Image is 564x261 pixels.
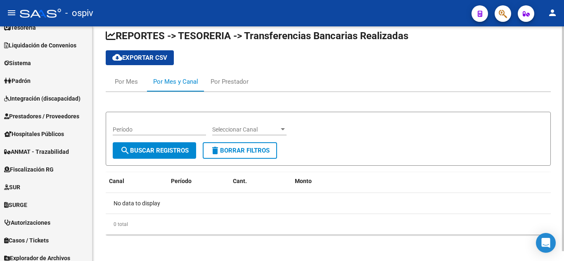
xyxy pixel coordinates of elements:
span: REPORTES -> TESORERIA -> Transferencias Bancarias Realizadas [106,30,408,42]
span: Monto [295,178,312,184]
mat-icon: menu [7,8,17,18]
div: No data to display [106,193,551,214]
div: Open Intercom Messenger [536,233,556,253]
div: Por Mes y Canal [153,77,198,86]
mat-icon: search [120,146,130,155]
span: ANMAT - Trazabilidad [4,147,69,156]
span: Casos / Tickets [4,236,49,245]
span: Seleccionar Canal [212,126,279,133]
span: Liquidación de Convenios [4,41,76,50]
mat-icon: cloud_download [112,52,122,62]
datatable-header-cell: Cant. [230,172,291,190]
button: Buscar Registros [113,142,196,159]
div: Por Prestador [211,77,249,86]
button: Borrar Filtros [203,142,277,159]
span: Borrar Filtros [210,147,270,154]
span: - ospiv [65,4,93,22]
datatable-header-cell: Período [168,172,230,190]
div: Por Mes [115,77,138,86]
span: Período [171,178,192,184]
div: 0 total [106,214,551,235]
button: Exportar CSV [106,50,174,65]
span: Exportar CSV [112,54,167,61]
datatable-header-cell: Monto [291,172,551,190]
span: Cant. [233,178,247,184]
span: Autorizaciones [4,218,50,227]
span: Tesorería [4,23,36,32]
span: Canal [109,178,124,184]
span: Fiscalización RG [4,165,54,174]
mat-icon: person [547,8,557,18]
datatable-header-cell: Canal [106,172,168,190]
span: Integración (discapacidad) [4,94,81,103]
span: SUR [4,183,20,192]
span: Buscar Registros [120,147,189,154]
span: Sistema [4,59,31,68]
span: SURGE [4,200,27,209]
mat-icon: delete [210,146,220,155]
span: Padrón [4,76,31,85]
span: Hospitales Públicos [4,129,64,139]
span: Prestadores / Proveedores [4,112,79,121]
